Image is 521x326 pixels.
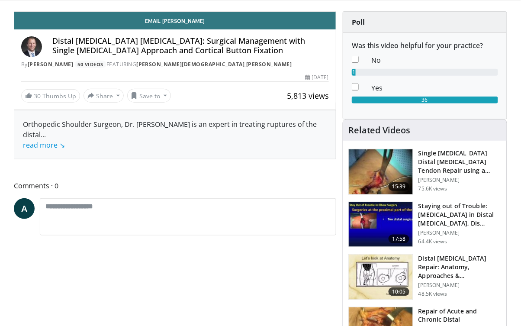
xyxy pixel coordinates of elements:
[23,140,65,150] a: read more ↘
[418,202,502,228] h3: Staying out of Trouble: [MEDICAL_DATA] in Distal [MEDICAL_DATA], Dis…
[349,202,413,247] img: Q2xRg7exoPLTwO8X4xMDoxOjB1O8AjAz_1.150x105_q85_crop-smart_upscale.jpg
[34,92,41,100] span: 30
[14,12,336,29] a: Email [PERSON_NAME]
[23,130,65,150] span: ...
[389,182,409,191] span: 15:39
[349,255,413,300] img: 90401_0000_3.png.150x105_q85_crop-smart_upscale.jpg
[348,254,502,300] a: 10:05 Distal [MEDICAL_DATA] Repair: Anatomy, Approaches & Complications [PERSON_NAME] 48.5K views
[349,149,413,194] img: king_0_3.png.150x105_q85_crop-smart_upscale.jpg
[21,89,80,103] a: 30 Thumbs Up
[365,55,505,65] dd: No
[352,17,365,27] strong: Poll
[352,97,498,103] div: 36
[21,61,329,68] div: By FEATURING ,
[389,235,409,243] span: 17:58
[418,185,447,192] p: 75.6K views
[418,229,502,236] p: [PERSON_NAME]
[418,290,447,297] p: 48.5K views
[365,83,505,93] dd: Yes
[136,61,245,68] a: [PERSON_NAME][DEMOGRAPHIC_DATA]
[306,74,329,81] div: [DATE]
[84,89,124,103] button: Share
[14,180,336,191] span: Comments 0
[418,177,502,184] p: [PERSON_NAME]
[418,282,502,289] p: [PERSON_NAME]
[418,149,502,175] h3: Single [MEDICAL_DATA] Distal [MEDICAL_DATA] Tendon Repair using a Button
[23,119,327,150] div: Orthopedic Shoulder Surgeon, Dr. [PERSON_NAME] is an expert in treating ruptures of the distal
[246,61,292,68] a: [PERSON_NAME]
[389,287,409,296] span: 10:05
[418,238,447,245] p: 64.4K views
[75,61,106,68] a: 50 Videos
[352,69,356,76] div: 1
[287,90,329,101] span: 5,813 views
[348,202,502,248] a: 17:58 Staying out of Trouble: [MEDICAL_DATA] in Distal [MEDICAL_DATA], Dis… [PERSON_NAME] 64.4K v...
[348,125,411,136] h4: Related Videos
[127,89,171,103] button: Save to
[352,42,498,50] h6: Was this video helpful for your practice?
[14,198,35,219] a: A
[348,149,502,195] a: 15:39 Single [MEDICAL_DATA] Distal [MEDICAL_DATA] Tendon Repair using a Button [PERSON_NAME] 75.6...
[28,61,74,68] a: [PERSON_NAME]
[418,254,502,280] h3: Distal [MEDICAL_DATA] Repair: Anatomy, Approaches & Complications
[52,36,329,55] h4: Distal [MEDICAL_DATA] [MEDICAL_DATA]: Surgical Management with Single [MEDICAL_DATA] Approach and...
[21,36,42,57] img: Avatar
